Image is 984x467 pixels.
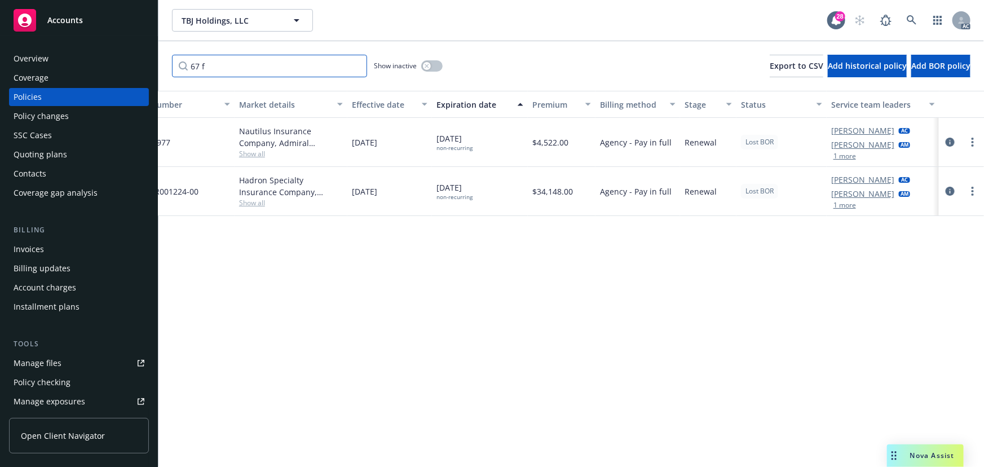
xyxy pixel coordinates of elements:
[595,91,680,118] button: Billing method
[600,99,663,111] div: Billing method
[887,444,964,467] button: Nova Assist
[532,136,568,148] span: $4,522.00
[685,99,720,111] div: Stage
[600,136,672,148] span: Agency - Pay in full
[436,193,473,201] div: non-recurring
[831,99,923,111] div: Service team leaders
[14,165,46,183] div: Contacts
[14,50,48,68] div: Overview
[532,186,573,197] span: $34,148.00
[126,99,218,111] div: Policy number
[833,202,856,209] button: 1 more
[122,91,235,118] button: Policy number
[9,5,149,36] a: Accounts
[14,393,85,411] div: Manage exposures
[436,133,473,152] span: [DATE]
[172,55,367,77] input: Filter by keyword...
[926,9,949,32] a: Switch app
[9,298,149,316] a: Installment plans
[911,55,970,77] button: Add BOR policy
[14,373,70,391] div: Policy checking
[235,91,347,118] button: Market details
[172,9,313,32] button: TBJ Holdings, LLC
[14,298,80,316] div: Installment plans
[47,16,83,25] span: Accounts
[828,60,907,71] span: Add historical policy
[182,15,279,27] span: TBJ Holdings, LLC
[9,69,149,87] a: Coverage
[9,184,149,202] a: Coverage gap analysis
[831,125,894,136] a: [PERSON_NAME]
[9,393,149,411] a: Manage exposures
[685,136,717,148] span: Renewal
[14,69,48,87] div: Coverage
[432,91,528,118] button: Expiration date
[436,182,473,201] span: [DATE]
[849,9,871,32] a: Start snowing
[741,99,810,111] div: Status
[436,99,511,111] div: Expiration date
[9,107,149,125] a: Policy changes
[239,174,343,198] div: Hadron Specialty Insurance Company, Hadron Holdings, LP, Amwins
[911,60,970,71] span: Add BOR policy
[14,88,42,106] div: Policies
[352,99,415,111] div: Effective date
[770,55,823,77] button: Export to CSV
[875,9,897,32] a: Report a Bug
[528,91,595,118] button: Premium
[9,338,149,350] div: Tools
[835,11,845,21] div: 28
[966,184,979,198] a: more
[239,125,343,149] div: Nautilus Insurance Company, Admiral Insurance Group ([PERSON_NAME] Corporation), [GEOGRAPHIC_DATA]
[126,186,198,197] span: H0054PR001224-00
[9,354,149,372] a: Manage files
[9,279,149,297] a: Account charges
[736,91,827,118] button: Status
[9,165,149,183] a: Contacts
[833,153,856,160] button: 1 more
[14,354,61,372] div: Manage files
[9,50,149,68] a: Overview
[436,144,473,152] div: non-recurring
[14,107,69,125] div: Policy changes
[943,135,957,149] a: circleInformation
[831,139,894,151] a: [PERSON_NAME]
[828,55,907,77] button: Add historical policy
[14,279,76,297] div: Account charges
[9,240,149,258] a: Invoices
[239,198,343,208] span: Show all
[9,224,149,236] div: Billing
[14,126,52,144] div: SSC Cases
[901,9,923,32] a: Search
[532,99,579,111] div: Premium
[910,451,955,460] span: Nova Assist
[745,137,774,147] span: Lost BOR
[887,444,901,467] div: Drag to move
[21,430,105,442] span: Open Client Navigator
[352,136,377,148] span: [DATE]
[239,99,330,111] div: Market details
[374,61,417,71] span: Show inactive
[14,146,67,164] div: Quoting plans
[9,146,149,164] a: Quoting plans
[9,259,149,277] a: Billing updates
[685,186,717,197] span: Renewal
[966,135,979,149] a: more
[239,149,343,158] span: Show all
[770,60,823,71] span: Export to CSV
[14,240,44,258] div: Invoices
[347,91,432,118] button: Effective date
[680,91,736,118] button: Stage
[831,174,894,186] a: [PERSON_NAME]
[14,259,70,277] div: Billing updates
[9,88,149,106] a: Policies
[9,126,149,144] a: SSC Cases
[943,184,957,198] a: circleInformation
[352,186,377,197] span: [DATE]
[745,186,774,196] span: Lost BOR
[14,184,98,202] div: Coverage gap analysis
[831,188,894,200] a: [PERSON_NAME]
[600,186,672,197] span: Agency - Pay in full
[9,373,149,391] a: Policy checking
